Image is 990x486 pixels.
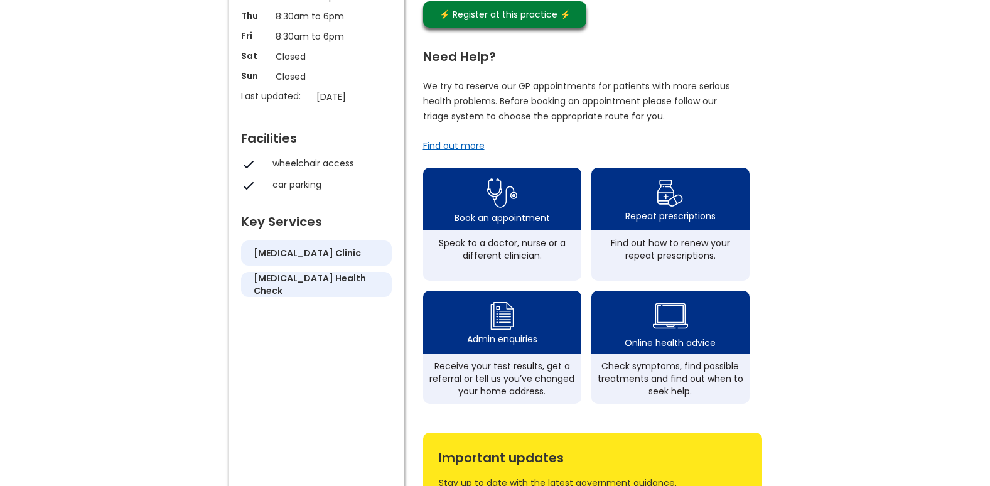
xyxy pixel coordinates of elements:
[272,157,385,170] div: wheelchair access
[241,70,269,82] p: Sun
[591,168,750,281] a: repeat prescription iconRepeat prescriptionsFind out how to renew your repeat prescriptions.
[429,237,575,262] div: Speak to a doctor, nurse or a different clinician.
[429,360,575,397] div: Receive your test results, get a referral or tell us you’ve changed your home address.
[276,30,357,43] p: 8:30am to 6pm
[488,299,516,333] img: admin enquiry icon
[625,337,716,349] div: Online health advice
[423,291,581,404] a: admin enquiry iconAdmin enquiriesReceive your test results, get a referral or tell us you’ve chan...
[455,212,550,224] div: Book an appointment
[625,210,716,222] div: Repeat prescriptions
[439,445,746,464] div: Important updates
[598,237,743,262] div: Find out how to renew your repeat prescriptions.
[423,139,485,152] a: Find out more
[657,176,684,210] img: repeat prescription icon
[276,9,357,23] p: 8:30am to 6pm
[241,50,269,62] p: Sat
[272,178,385,191] div: car parking
[254,247,361,259] h5: [MEDICAL_DATA] clinic
[241,30,269,42] p: Fri
[241,9,269,22] p: Thu
[653,295,688,337] img: health advice icon
[241,90,310,102] p: Last updated:
[316,90,398,104] p: [DATE]
[433,8,578,21] div: ⚡️ Register at this practice ⚡️
[254,272,379,297] h5: [MEDICAL_DATA] health check
[241,126,392,144] div: Facilities
[598,360,743,397] div: Check symptoms, find possible treatments and find out when to seek help.
[591,291,750,404] a: health advice iconOnline health adviceCheck symptoms, find possible treatments and find out when ...
[423,78,731,124] p: We try to reserve our GP appointments for patients with more serious health problems. Before book...
[276,50,357,63] p: Closed
[487,175,517,212] img: book appointment icon
[276,70,357,84] p: Closed
[467,333,537,345] div: Admin enquiries
[423,1,586,28] a: ⚡️ Register at this practice ⚡️
[423,168,581,281] a: book appointment icon Book an appointmentSpeak to a doctor, nurse or a different clinician.
[423,44,750,63] div: Need Help?
[241,209,392,228] div: Key Services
